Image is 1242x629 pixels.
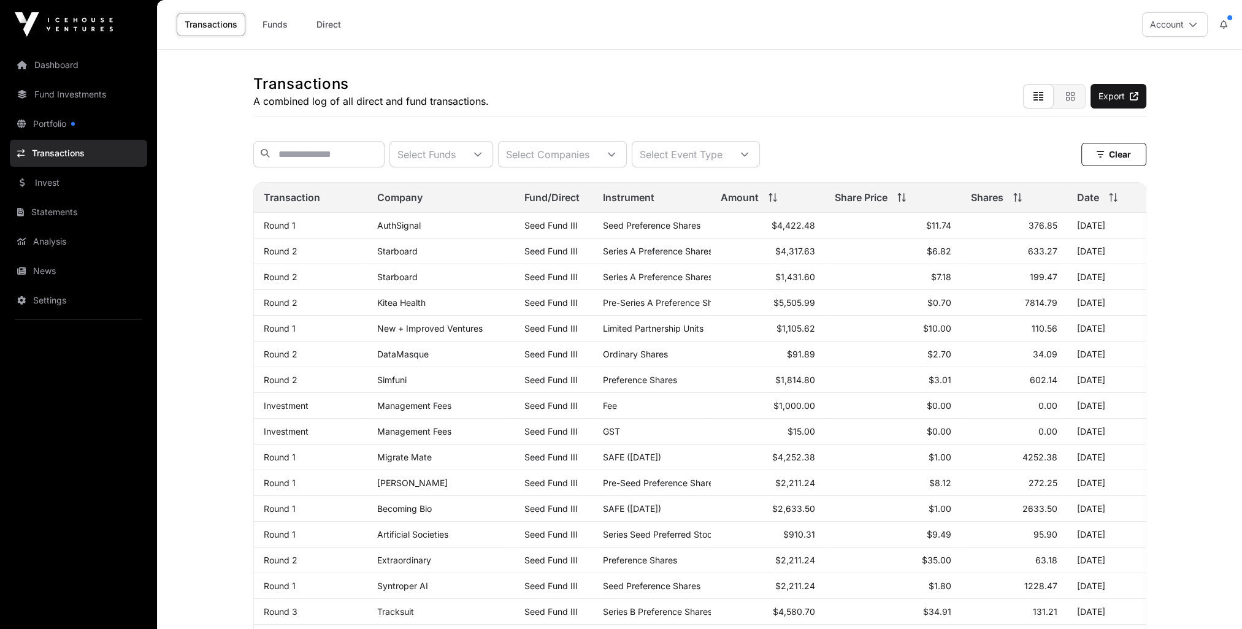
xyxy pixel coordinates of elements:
a: [PERSON_NAME] [377,478,448,488]
a: Artificial Societies [377,529,448,539]
span: $3.01 [929,375,951,385]
a: Migrate Mate [377,452,432,462]
a: Round 2 [264,297,297,308]
td: [DATE] [1067,367,1146,393]
span: Instrument [603,190,654,205]
a: Round 2 [264,272,297,282]
a: New + Improved Ventures [377,323,483,334]
a: Dashboard [10,51,147,78]
a: Settings [10,287,147,314]
span: Limited Partnership Units [603,323,703,334]
span: 272.25 [1029,478,1057,488]
a: Starboard [377,246,418,256]
p: Management Fees [377,426,505,436]
span: SAFE ([DATE]) [603,503,661,514]
a: Round 1 [264,503,296,514]
a: Seed Fund III [524,400,578,411]
a: Direct [304,13,353,36]
td: [DATE] [1067,393,1146,419]
td: $1,431.60 [711,264,825,290]
span: Preference Shares [603,375,677,385]
td: $2,633.50 [711,496,825,522]
span: $8.12 [929,478,951,488]
td: $5,505.99 [711,290,825,316]
a: Seed Fund III [524,529,578,539]
td: [DATE] [1067,238,1146,264]
td: $1,000.00 [711,393,825,419]
span: 131.21 [1033,606,1057,617]
td: $91.89 [711,341,825,367]
h1: Transactions [253,74,489,94]
td: [DATE] [1067,496,1146,522]
a: Investment [264,426,309,436]
td: [DATE] [1067,470,1146,496]
td: $4,422.48 [711,213,825,238]
span: Company [377,190,423,205]
td: [DATE] [1067,264,1146,290]
a: DataMasque [377,349,429,359]
span: Shares [971,190,1003,205]
td: [DATE] [1067,290,1146,316]
a: Seed Fund III [524,272,578,282]
a: Seed Fund III [524,555,578,565]
td: [DATE] [1067,547,1146,573]
a: Transactions [177,13,245,36]
a: Round 1 [264,478,296,488]
div: Chat Widget [1181,570,1242,629]
span: 4252.38 [1022,452,1057,462]
a: Round 2 [264,246,297,256]
button: Account [1142,12,1208,37]
a: Seed Fund III [524,452,578,462]
div: Select Companies [499,142,597,167]
span: $1.00 [929,452,951,462]
a: Syntroper AI [377,581,428,591]
a: Seed Fund III [524,220,578,231]
span: Pre-Series A Preference Shares [603,297,730,308]
a: Fund Investments [10,81,147,108]
a: Round 1 [264,323,296,334]
p: A combined log of all direct and fund transactions. [253,94,489,109]
a: Seed Fund III [524,246,578,256]
a: Round 2 [264,555,297,565]
td: $4,252.38 [711,444,825,470]
a: Round 2 [264,375,297,385]
a: Statements [10,199,147,226]
span: Share Price [835,190,887,205]
a: Seed Fund III [524,478,578,488]
button: Clear [1081,143,1146,166]
span: Fee [603,400,617,411]
a: Seed Fund III [524,503,578,514]
a: Round 3 [264,606,297,617]
td: $4,580.70 [711,599,825,625]
span: Series Seed Preferred Stock [603,529,717,539]
a: Seed Fund III [524,375,578,385]
div: Select Event Type [632,142,730,167]
td: $2,211.24 [711,470,825,496]
span: Ordinary Shares [603,349,668,359]
span: $0.00 [927,426,951,436]
span: 95.90 [1033,529,1057,539]
p: Management Fees [377,400,505,411]
a: Round 1 [264,452,296,462]
span: 376.85 [1029,220,1057,231]
a: Funds [250,13,299,36]
td: [DATE] [1067,213,1146,238]
span: $34.91 [923,606,951,617]
a: Seed Fund III [524,349,578,359]
span: Transaction [264,190,320,205]
a: Seed Fund III [524,606,578,617]
a: Seed Fund III [524,297,578,308]
a: Portfolio [10,110,147,137]
span: 199.47 [1030,272,1057,282]
span: 602.14 [1030,375,1057,385]
td: [DATE] [1067,444,1146,470]
td: [DATE] [1067,316,1146,341]
span: 0.00 [1038,400,1057,411]
a: Analysis [10,228,147,255]
span: $35.00 [922,555,951,565]
td: [DATE] [1067,341,1146,367]
span: 63.18 [1035,555,1057,565]
td: $2,211.24 [711,547,825,573]
a: Transactions [10,140,147,167]
span: $2.70 [927,349,951,359]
